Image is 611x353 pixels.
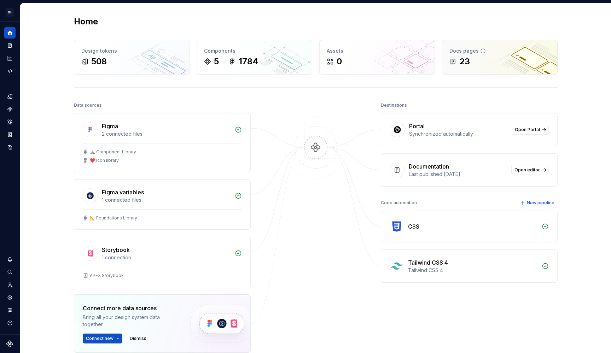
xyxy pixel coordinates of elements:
[327,47,427,54] div: Assets
[74,113,251,172] a: Figma2 connected files⛰️ Component Library❤️ Icon library
[527,200,554,206] span: New pipeline
[102,130,231,137] div: 2 connected files
[239,56,258,67] div: 1784
[81,47,182,54] div: Design tokens
[74,237,251,287] a: Storybook1 connectionAPEX Storybook
[337,56,342,67] div: 0
[6,340,13,347] svg: Supernova Logo
[74,179,251,230] a: Figma variables1 connected files📐 Foundations Library
[4,116,16,128] a: Assets
[204,47,305,54] div: Components
[511,165,549,175] a: Open editor
[381,198,417,208] div: Code automation
[518,198,558,208] button: New pipeline
[408,258,448,267] div: Tailwind CSS 4
[90,215,137,221] div: 📐 Foundations Library
[91,56,107,67] div: 508
[4,53,16,64] a: Analytics
[512,125,549,135] a: Open Portal
[4,40,16,51] a: Documentation
[83,304,178,312] div: Connect more data sources
[102,254,231,261] div: 1 connection
[408,222,419,231] div: CSS
[4,292,16,303] a: Settings
[90,149,136,155] div: ⛰️ Component Library
[409,162,449,171] div: Documentation
[127,334,150,343] button: Dismiss
[83,334,122,343] button: Connect new
[102,122,118,130] div: Figma
[409,171,507,178] div: Last published [DATE]
[1,5,18,20] button: OF
[409,130,507,137] div: Synchronized automatically
[4,129,16,140] a: Storybook stories
[130,336,146,341] span: Dismiss
[74,40,190,75] a: Design tokens508
[381,100,407,110] div: Destinations
[4,305,16,316] button: Contact support
[442,40,558,75] a: Docs pages23
[4,279,16,290] a: Invite team
[459,56,470,67] div: 23
[409,122,425,130] div: Portal
[90,158,119,163] div: ❤️ Icon library
[514,167,540,173] span: Open editor
[74,16,98,27] h2: Home
[197,40,312,75] a: Components51784
[515,127,540,133] span: Open Portal
[102,196,231,204] div: 1 connected files
[86,336,114,341] span: Connect new
[449,47,550,54] div: Docs pages
[102,246,130,254] div: Storybook
[74,100,102,110] div: Data sources
[102,188,144,196] div: Figma variables
[319,40,435,75] a: Assets0
[90,273,124,278] div: APEX Storybook
[6,8,14,17] div: OF
[4,65,16,77] a: Code automation
[4,104,16,115] a: Components
[4,27,16,39] a: Home
[214,56,219,67] div: 5
[408,267,537,274] div: Tailwind CSS 4
[83,314,178,328] div: Bring all your design system data together.
[4,254,16,265] button: Notifications
[4,91,16,102] a: Design tokens
[4,266,16,278] button: Search ⌘K
[4,142,16,153] a: Data sources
